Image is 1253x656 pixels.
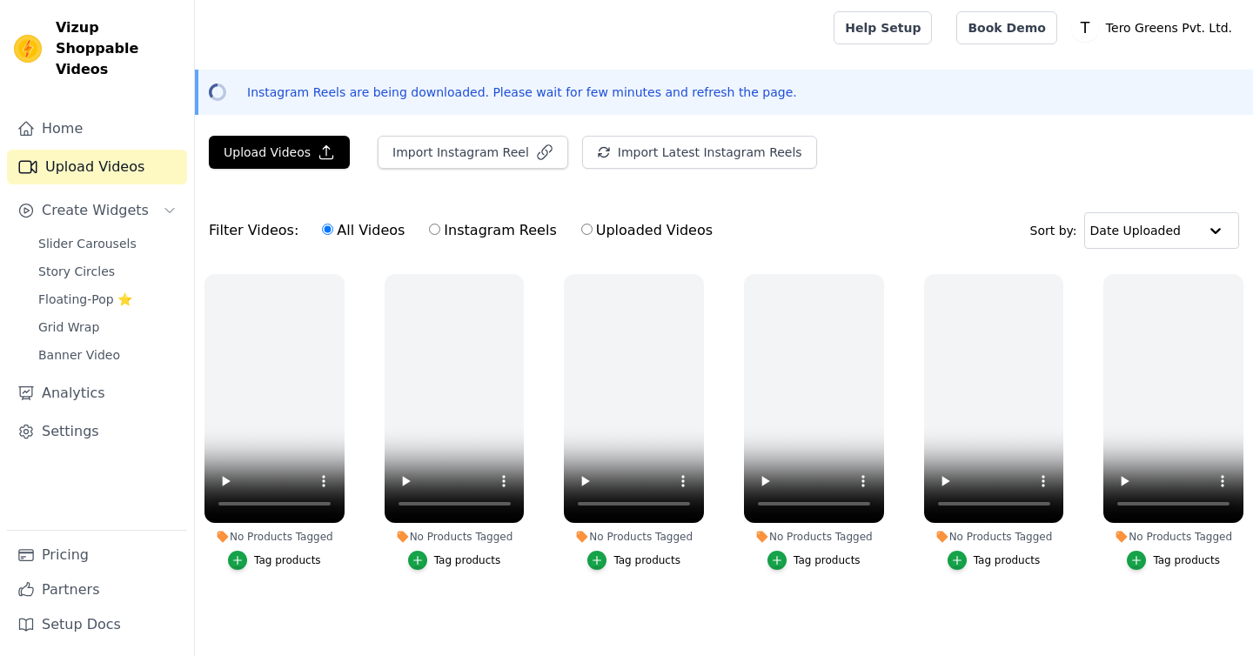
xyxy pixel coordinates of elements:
[974,553,1041,567] div: Tag products
[767,551,861,570] button: Tag products
[28,231,187,256] a: Slider Carousels
[429,224,440,235] input: Instagram Reels
[956,11,1056,44] a: Book Demo
[28,315,187,339] a: Grid Wrap
[209,136,350,169] button: Upload Videos
[56,17,180,80] span: Vizup Shoppable Videos
[744,530,884,544] div: No Products Tagged
[322,224,333,235] input: All Videos
[7,572,187,607] a: Partners
[924,530,1064,544] div: No Products Tagged
[38,346,120,364] span: Banner Video
[1080,19,1090,37] text: T
[428,219,557,242] label: Instagram Reels
[408,551,501,570] button: Tag products
[378,136,568,169] button: Import Instagram Reel
[204,530,345,544] div: No Products Tagged
[581,224,593,235] input: Uploaded Videos
[38,263,115,280] span: Story Circles
[7,193,187,228] button: Create Widgets
[587,551,680,570] button: Tag products
[1099,12,1239,44] p: Tero Greens Pvt. Ltd.
[1071,12,1239,44] button: T Tero Greens Pvt. Ltd.
[38,318,99,336] span: Grid Wrap
[321,219,405,242] label: All Videos
[7,111,187,146] a: Home
[7,538,187,572] a: Pricing
[209,211,722,251] div: Filter Videos:
[28,259,187,284] a: Story Circles
[28,287,187,311] a: Floating-Pop ⭐
[7,150,187,184] a: Upload Videos
[28,343,187,367] a: Banner Video
[7,376,187,411] a: Analytics
[38,235,137,252] span: Slider Carousels
[42,200,149,221] span: Create Widgets
[794,553,861,567] div: Tag products
[254,553,321,567] div: Tag products
[948,551,1041,570] button: Tag products
[582,136,817,169] button: Import Latest Instagram Reels
[1103,530,1243,544] div: No Products Tagged
[834,11,932,44] a: Help Setup
[1153,553,1220,567] div: Tag products
[228,551,321,570] button: Tag products
[1030,212,1240,249] div: Sort by:
[7,607,187,642] a: Setup Docs
[38,291,132,308] span: Floating-Pop ⭐
[564,530,704,544] div: No Products Tagged
[613,553,680,567] div: Tag products
[7,414,187,449] a: Settings
[247,84,797,101] p: Instagram Reels are being downloaded. Please wait for few minutes and refresh the page.
[434,553,501,567] div: Tag products
[1127,551,1220,570] button: Tag products
[14,35,42,63] img: Vizup
[385,530,525,544] div: No Products Tagged
[580,219,714,242] label: Uploaded Videos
